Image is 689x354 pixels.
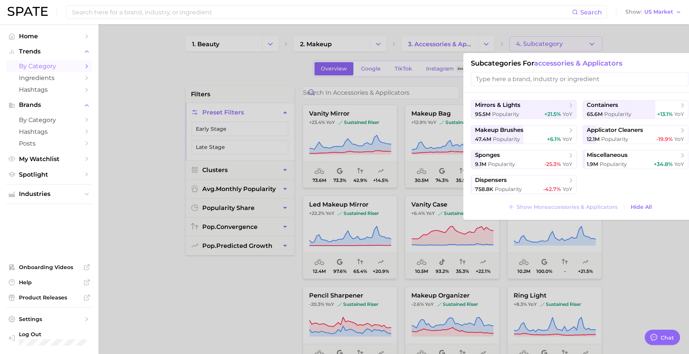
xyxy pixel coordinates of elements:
span: 47.4m [475,136,491,143]
img: SPATE [8,7,48,16]
span: sponges [475,152,500,159]
span: Hashtags [19,128,80,135]
button: Hide All [629,202,654,212]
span: Popularity [495,186,522,193]
input: Search here for a brand, industry, or ingredient [71,6,572,19]
a: Ingredients [6,72,92,84]
span: by Category [19,116,80,124]
button: miscellaneous1.9m Popularity+34.8% YoY [583,150,688,169]
span: -42.7% [543,186,561,193]
span: containers [587,102,618,109]
a: by Category [6,114,92,126]
span: Product Releases [19,294,80,301]
span: My Watchlist [19,155,80,163]
span: Search [580,9,602,16]
span: accessories & applicators [534,59,622,67]
span: Help [19,279,80,286]
span: Popularity [601,136,628,143]
span: +6.1% [547,136,561,143]
a: Settings [6,313,92,325]
span: +13.1% [657,111,673,117]
button: Brands [6,99,92,111]
button: Industries [6,188,92,200]
span: dispensers [475,177,507,184]
span: YoY [562,186,572,193]
span: Posts [19,140,80,147]
a: Help [6,277,92,288]
span: 12.1m [587,136,600,143]
button: Trends [6,46,92,57]
button: Show Moreaccessories & applicators [506,202,619,212]
span: Popularity [488,161,515,168]
span: 65.6m [587,111,603,117]
span: 9.1m [475,161,486,168]
a: Log out. Currently logged in with e-mail jenny.zeng@spate.nyc. [6,329,92,348]
span: Onboarding Videos [19,264,80,271]
span: Hide All [631,204,652,210]
span: Ingredients [19,74,80,81]
button: makeup brushes47.4m Popularity+6.1% YoY [471,125,577,144]
span: by Category [19,63,80,70]
span: makeup brushes [475,127,523,134]
span: 758.8k [475,186,493,193]
span: Popularity [600,161,627,168]
a: My Watchlist [6,153,92,165]
span: YoY [674,111,684,117]
a: by Category [6,60,92,72]
span: Popularity [493,136,520,143]
button: sponges9.1m Popularity-25.3% YoY [471,150,577,169]
button: dispensers758.8k Popularity-42.7% YoY [471,175,577,194]
a: Home [6,30,92,42]
button: mirrors & lights95.5m Popularity+21.5% YoY [471,100,577,119]
input: Type here a brand, industry or ingredient [471,72,688,86]
span: +34.8% [654,161,673,168]
span: miscellaneous [587,152,628,159]
span: Brands [19,102,80,108]
a: Posts [6,138,92,149]
span: Trends [19,48,80,55]
span: +21.5% [544,111,561,117]
span: 1.9m [587,161,598,168]
a: Spotlight [6,169,92,180]
span: Popularity [492,111,519,117]
span: Home [19,33,80,40]
span: Settings [19,316,80,323]
span: -19.9% [656,136,673,143]
span: 95.5m [475,111,491,117]
a: Hashtags [6,84,92,96]
span: YoY [674,136,684,143]
button: applicator cleaners12.1m Popularity-19.9% YoY [583,125,688,144]
button: containers65.6m Popularity+13.1% YoY [583,100,688,119]
span: mirrors & lights [475,102,520,109]
span: Popularity [604,111,631,117]
button: ShowUS Market [623,7,683,17]
span: Hashtags [19,86,80,93]
span: Industries [19,191,80,197]
span: YoY [562,136,572,143]
span: Show More accessories & applicators [517,204,617,210]
span: applicator cleaners [587,127,643,134]
span: Log Out [19,331,86,338]
a: Hashtags [6,126,92,138]
span: YoY [562,111,572,117]
span: YoY [674,161,684,168]
a: Onboarding Videos [6,262,92,273]
a: Product Releases [6,292,92,303]
span: Spotlight [19,171,80,178]
span: US Market [644,10,673,14]
span: Show [625,10,642,14]
h1: Subcategories for [471,59,688,67]
span: YoY [562,161,572,168]
span: -25.3% [544,161,561,168]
